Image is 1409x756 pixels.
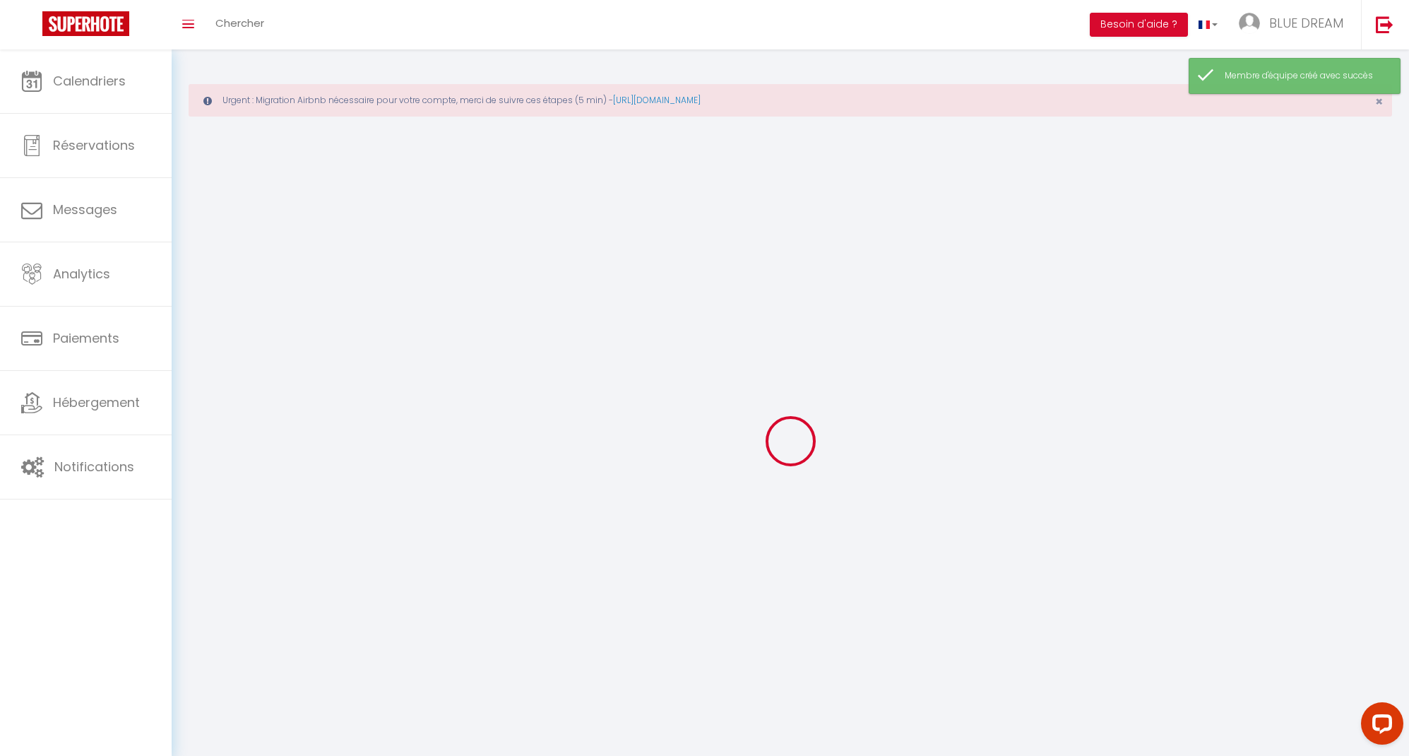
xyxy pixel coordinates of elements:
iframe: LiveChat chat widget [1350,697,1409,756]
span: Paiements [53,329,119,347]
span: Chercher [215,16,264,30]
span: × [1375,93,1383,110]
span: Analytics [53,265,110,283]
span: Réservations [53,136,135,154]
button: Close [1375,95,1383,108]
img: ... [1239,13,1260,34]
div: Urgent : Migration Airbnb nécessaire pour votre compte, merci de suivre ces étapes (5 min) - [189,84,1392,117]
div: Membre d'équipe créé avec succès [1225,69,1386,83]
a: [URL][DOMAIN_NAME] [613,94,701,106]
span: Hébergement [53,394,140,411]
img: logout [1376,16,1393,33]
span: Notifications [54,458,134,476]
button: Besoin d'aide ? [1090,13,1188,37]
span: Messages [53,201,117,218]
span: BLUE DREAM [1269,14,1343,32]
span: Calendriers [53,72,126,90]
img: Super Booking [42,11,129,36]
